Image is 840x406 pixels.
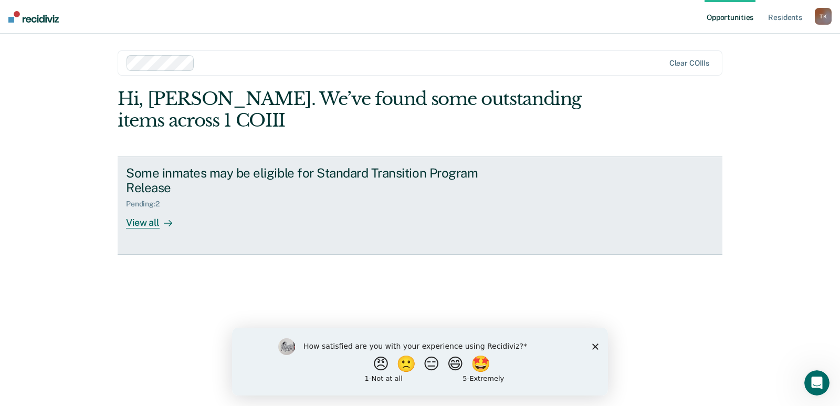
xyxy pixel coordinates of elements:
[118,88,602,131] div: Hi, [PERSON_NAME]. We’ve found some outstanding items across 1 COIII
[815,8,832,25] div: T K
[8,11,59,23] img: Recidiviz
[232,328,608,395] iframe: Survey by Kim from Recidiviz
[126,165,495,196] div: Some inmates may be eligible for Standard Transition Program Release
[126,209,185,229] div: View all
[669,59,709,68] div: Clear COIIIs
[126,200,168,209] div: Pending : 2
[815,8,832,25] button: TK
[804,370,829,395] iframe: Intercom live chat
[118,157,722,255] a: Some inmates may be eligible for Standard Transition Program ReleasePending:2View all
